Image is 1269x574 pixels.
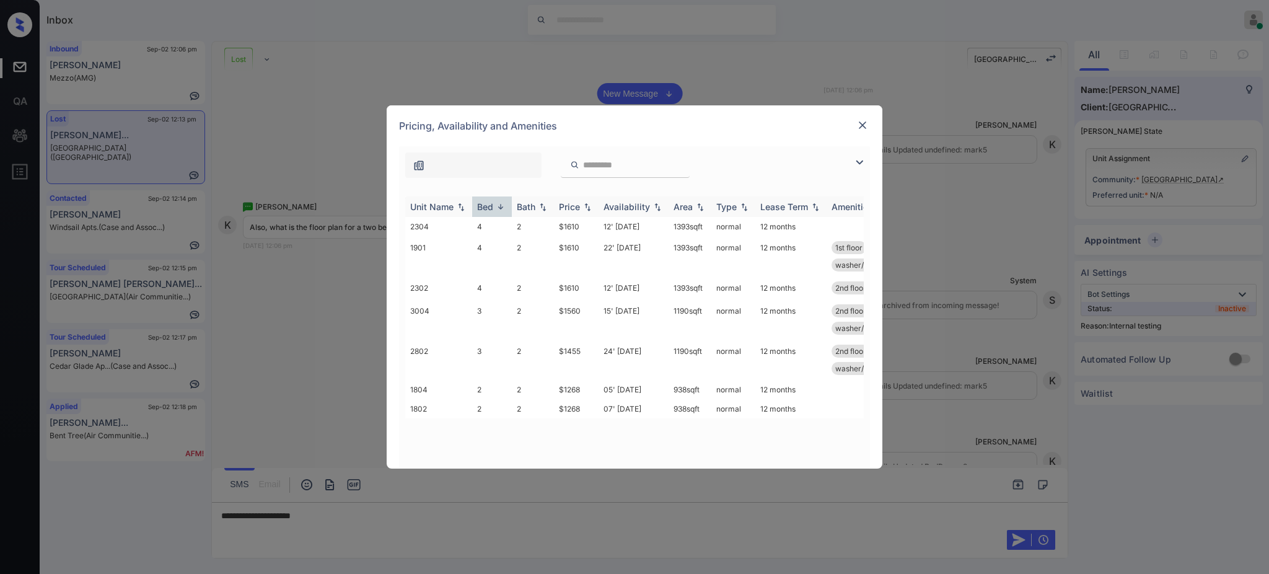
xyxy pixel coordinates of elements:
td: $1560 [554,299,599,340]
td: 12 months [755,299,827,340]
span: washer/dryer [835,260,883,270]
img: icon-zuma [413,159,425,172]
td: $1268 [554,399,599,418]
td: 05' [DATE] [599,380,669,399]
img: icon-zuma [852,155,867,170]
td: 2302 [405,276,472,299]
td: 12' [DATE] [599,276,669,299]
td: 1190 sqft [669,340,711,380]
div: Area [674,201,693,212]
div: Type [716,201,737,212]
img: sorting [694,203,706,211]
td: 12 months [755,340,827,380]
td: normal [711,380,755,399]
img: sorting [651,203,664,211]
div: Price [559,201,580,212]
td: 1393 sqft [669,217,711,236]
td: 2 [472,380,512,399]
div: Lease Term [760,201,808,212]
td: 2 [512,340,554,380]
td: 12' [DATE] [599,217,669,236]
td: 4 [472,236,512,276]
span: washer/dryer [835,364,883,373]
td: 2 [512,299,554,340]
td: 3 [472,299,512,340]
td: 2 [512,399,554,418]
td: 3004 [405,299,472,340]
img: sorting [494,202,507,211]
td: 938 sqft [669,380,711,399]
div: Amenities [832,201,873,212]
div: Availability [604,201,650,212]
td: normal [711,276,755,299]
td: 1804 [405,380,472,399]
td: normal [711,399,755,418]
span: 2nd floor [835,347,866,356]
img: sorting [455,203,467,211]
td: $1610 [554,276,599,299]
td: 2 [512,217,554,236]
span: 1st floor [835,243,863,252]
td: normal [711,217,755,236]
td: 938 sqft [669,399,711,418]
td: normal [711,340,755,380]
td: 12 months [755,236,827,276]
td: 12 months [755,276,827,299]
div: Bath [517,201,535,212]
td: 15' [DATE] [599,299,669,340]
td: 2304 [405,217,472,236]
td: 3 [472,340,512,380]
td: 24' [DATE] [599,340,669,380]
div: Unit Name [410,201,454,212]
img: sorting [738,203,750,211]
span: 2nd floor [835,306,866,316]
td: 2 [472,399,512,418]
td: 4 [472,217,512,236]
td: 1802 [405,399,472,418]
div: Bed [477,201,493,212]
img: icon-zuma [570,159,579,170]
td: $1610 [554,236,599,276]
td: 12 months [755,399,827,418]
td: $1268 [554,380,599,399]
td: 1393 sqft [669,276,711,299]
td: normal [711,299,755,340]
td: $1610 [554,217,599,236]
img: sorting [537,203,549,211]
td: normal [711,236,755,276]
td: 2 [512,236,554,276]
td: 1901 [405,236,472,276]
td: 07' [DATE] [599,399,669,418]
td: 4 [472,276,512,299]
td: 12 months [755,380,827,399]
img: sorting [809,203,822,211]
div: Pricing, Availability and Amenities [387,105,882,146]
img: close [856,119,869,131]
img: sorting [581,203,594,211]
td: 2 [512,380,554,399]
td: 1393 sqft [669,236,711,276]
td: 12 months [755,217,827,236]
td: 2802 [405,340,472,380]
td: 2 [512,276,554,299]
span: washer/dryer [835,324,883,333]
td: 22' [DATE] [599,236,669,276]
td: $1455 [554,340,599,380]
span: 2nd floor [835,283,866,293]
td: 1190 sqft [669,299,711,340]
